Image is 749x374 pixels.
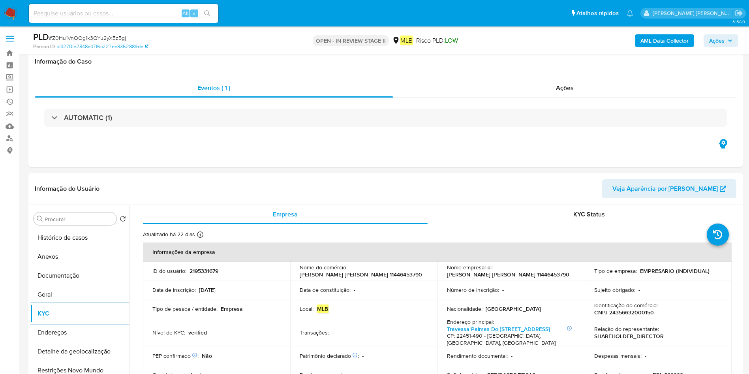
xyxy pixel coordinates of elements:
p: Endereço principal : [447,318,494,325]
p: [DATE] [199,286,216,293]
p: Relação do representante : [594,325,659,333]
button: KYC [30,304,129,323]
button: search-icon [199,8,215,19]
p: - [645,352,646,359]
input: Procurar [45,216,113,223]
p: 2195331679 [190,267,218,274]
p: [PERSON_NAME] [PERSON_NAME] 11446453790 [300,271,422,278]
p: verified [188,329,207,336]
button: Procurar [37,216,43,222]
a: Notificações [627,10,633,17]
p: Atualizado há 22 dias [143,231,195,238]
b: AML Data Collector [640,34,689,47]
span: Veja Aparência por [PERSON_NAME] [612,179,718,198]
p: [GEOGRAPHIC_DATA] [486,305,541,312]
p: - [511,352,512,359]
p: CNPJ 24356632000150 [594,309,654,316]
button: Retornar ao pedido padrão [120,216,126,224]
p: Tipo de empresa : [594,267,637,274]
span: Alt [182,9,189,17]
button: Endereços [30,323,129,342]
p: - [354,286,355,293]
p: Tipo de pessoa / entidade : [152,305,218,312]
p: Identificação do comércio : [594,302,658,309]
p: ID do usuário : [152,267,186,274]
input: Pesquise usuários ou casos... [29,8,218,19]
p: juliane.miranda@mercadolivre.com [653,9,732,17]
p: Empresa [221,305,243,312]
p: OPEN - IN REVIEW STAGE II [313,35,389,46]
h4: CP: 22451-490 - [GEOGRAPHIC_DATA], [GEOGRAPHIC_DATA], [GEOGRAPHIC_DATA] [447,333,572,346]
b: Person ID [33,43,55,50]
p: Rendimento documental : [447,352,508,359]
em: MLB [317,304,329,313]
p: - [638,286,640,293]
span: KYC Status [573,210,605,219]
p: Data de inscrição : [152,286,196,293]
p: Transações : [300,329,329,336]
p: Nível de KYC : [152,329,185,336]
button: Anexos [30,247,129,266]
p: [PERSON_NAME] [PERSON_NAME] 11446453790 [447,271,569,278]
p: Despesas mensais : [594,352,642,359]
p: PEP confirmado : [152,352,199,359]
p: Número de inscrição : [447,286,499,293]
p: Patrimônio declarado : [300,352,359,359]
p: SHAREHOLDER_DIRECTOR [594,333,664,340]
p: Local : [300,305,313,312]
button: Geral [30,285,129,304]
th: Informações da empresa [143,242,732,261]
span: Ações [556,83,574,92]
b: PLD [33,30,49,43]
button: Documentação [30,266,129,285]
span: Eventos ( 1 ) [197,83,230,92]
h3: AUTOMATIC (1) [64,113,112,122]
p: - [362,352,364,359]
span: Ações [709,34,725,47]
span: Atalhos rápidos [576,9,619,17]
div: AUTOMATIC (1) [44,109,727,127]
p: Nome do comércio : [300,264,347,271]
a: bf4270fe2848e47f6c227ee8352889de [56,43,148,50]
h1: Informação do Caso [35,58,736,66]
button: AML Data Collector [635,34,694,47]
p: - [332,329,334,336]
h1: Informação do Usuário [35,185,99,193]
p: Sujeito obrigado : [594,286,635,293]
button: Histórico de casos [30,228,129,247]
span: # Z0Hu1VnOOg1k3QYu2yXEz5gj [49,34,126,42]
p: Não [202,352,212,359]
p: - [502,286,504,293]
p: Data de constituição : [300,286,351,293]
a: Travessa Palmas Do [STREET_ADDRESS] [447,325,550,333]
button: Detalhe da geolocalização [30,342,129,361]
span: Empresa [273,210,298,219]
button: Ações [704,34,738,47]
button: Veja Aparência por [PERSON_NAME] [602,179,736,198]
p: Nacionalidade : [447,305,482,312]
span: LOW [445,36,458,45]
em: MLB [400,36,413,45]
p: EMPRESARIO (INDIVIDUAL) [640,267,710,274]
p: Nome empresarial : [447,264,493,271]
span: s [193,9,195,17]
a: Sair [735,9,743,17]
span: Risco PLD: [416,36,458,45]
